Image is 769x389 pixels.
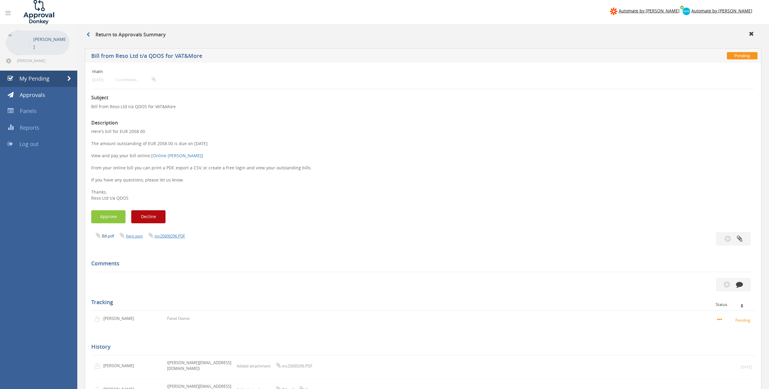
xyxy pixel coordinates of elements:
[610,8,617,15] img: zapier-logomark.png
[691,8,752,14] span: Automate by [PERSON_NAME]
[237,362,313,369] p: Added attachment
[155,233,185,239] a: inv25600296.PDF
[94,316,103,322] img: user-icon.png
[20,124,39,131] span: Reports
[683,8,690,15] img: xero-logo.png
[20,107,37,115] span: Panels
[86,32,166,38] h3: Return to Approvals Summary
[716,302,751,307] div: Status
[131,210,166,223] button: Decline
[94,363,103,369] img: user-icon.png
[151,153,203,158] a: [Online [PERSON_NAME]]
[33,35,67,51] p: [PERSON_NAME]
[91,120,755,126] h3: Description
[717,317,752,323] small: Pending
[167,360,234,371] p: ([PERSON_NAME][EMAIL_ADDRESS][DOMAIN_NAME])
[103,363,138,369] p: [PERSON_NAME]
[91,261,751,267] h5: Comments
[20,91,45,98] span: Approvals
[17,58,69,63] span: [PERSON_NAME][EMAIL_ADDRESS][DOMAIN_NAME]
[19,140,38,148] span: Log out
[91,104,755,110] p: Bill from Reso Ltd t/a QDOS for VAT&More
[167,316,190,321] p: Panel Owner
[727,52,757,59] span: Pending
[102,233,114,239] a: Bill.pdf
[91,53,557,61] h5: Bill from Reso Ltd t/a QDOS for VAT&More
[91,344,751,350] h5: History
[103,316,138,321] p: [PERSON_NAME]
[282,363,313,369] span: inv25600296.PDF
[91,299,751,305] h5: Tracking
[92,78,104,82] small: [DATE]
[741,364,752,370] small: [DATE]
[92,69,644,74] h4: main
[619,8,680,14] span: Automate by [PERSON_NAME]
[19,75,49,82] span: My Pending
[116,78,156,82] small: 0 comments...
[126,233,143,239] a: Xero.json
[91,128,755,201] p: Here's bill for EUR 2058.00. The amount outstanding of EUR 2058.00 is due on [DATE]. View and pay...
[91,95,755,101] h3: Subject
[91,210,125,223] button: Approve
